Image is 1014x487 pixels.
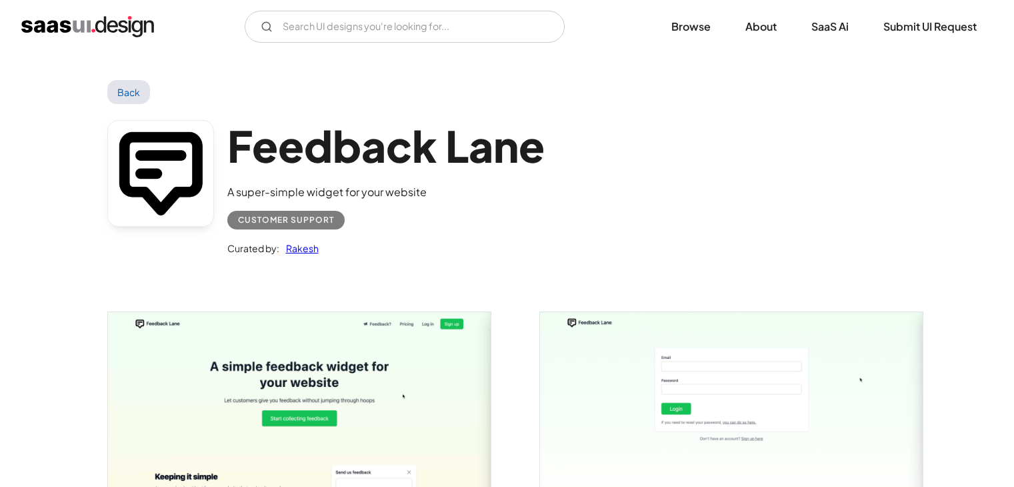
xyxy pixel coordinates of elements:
[21,16,154,37] a: home
[245,11,565,43] input: Search UI designs you're looking for...
[729,12,793,41] a: About
[245,11,565,43] form: Email Form
[655,12,727,41] a: Browse
[279,240,319,256] a: Rakesh
[867,12,993,41] a: Submit UI Request
[107,80,151,104] a: Back
[795,12,865,41] a: SaaS Ai
[227,120,545,171] h1: Feedback Lane
[227,240,279,256] div: Curated by:
[238,212,334,228] div: Customer Support
[227,184,545,200] div: A super-simple widget for your website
